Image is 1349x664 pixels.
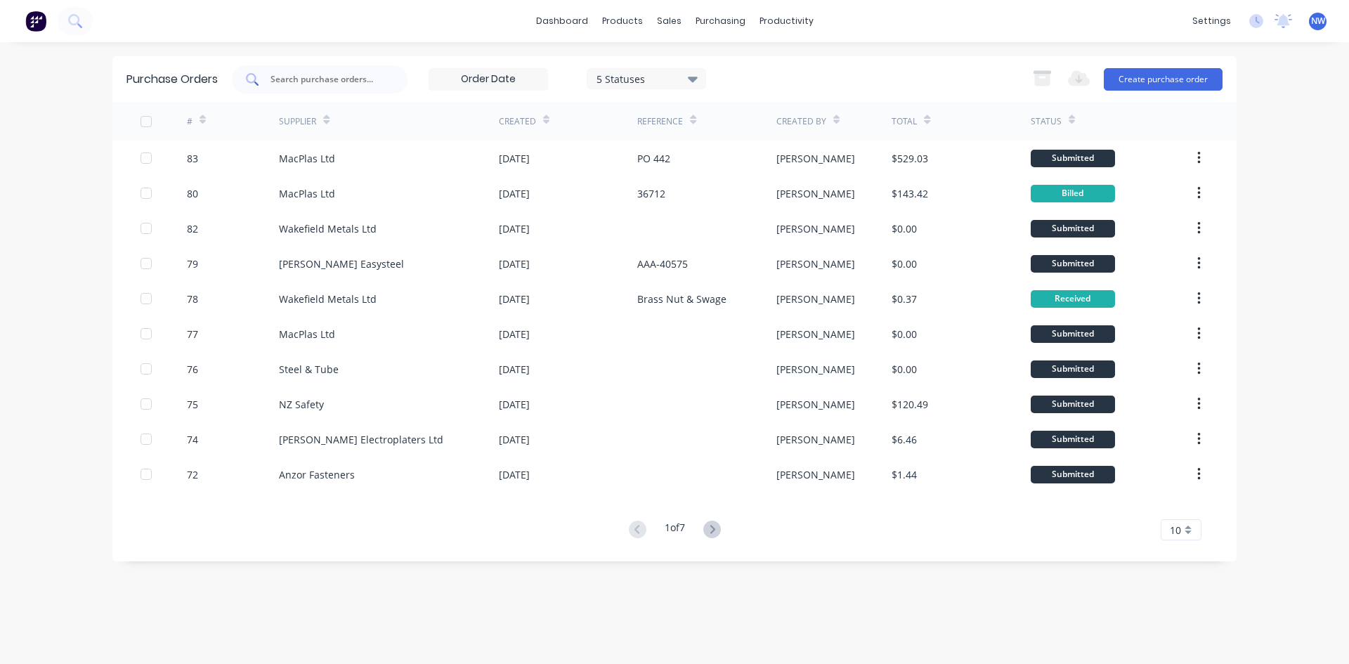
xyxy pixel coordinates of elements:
[187,397,198,412] div: 75
[187,151,198,166] div: 83
[1031,220,1115,237] div: Submitted
[1031,360,1115,378] div: Submitted
[752,11,821,32] div: productivity
[429,69,547,90] input: Order Date
[499,397,530,412] div: [DATE]
[187,256,198,271] div: 79
[892,327,917,341] div: $0.00
[499,292,530,306] div: [DATE]
[637,292,726,306] div: Brass Nut & Swage
[279,186,335,201] div: MacPlas Ltd
[1104,68,1223,91] button: Create purchase order
[665,520,685,540] div: 1 of 7
[187,362,198,377] div: 76
[25,11,46,32] img: Factory
[279,221,377,236] div: Wakefield Metals Ltd
[689,11,752,32] div: purchasing
[637,186,665,201] div: 36712
[637,256,688,271] div: AAA-40575
[499,467,530,482] div: [DATE]
[1031,325,1115,343] div: Submitted
[595,11,650,32] div: products
[776,221,855,236] div: [PERSON_NAME]
[776,186,855,201] div: [PERSON_NAME]
[892,397,928,412] div: $120.49
[597,71,697,86] div: 5 Statuses
[187,467,198,482] div: 72
[776,327,855,341] div: [PERSON_NAME]
[776,467,855,482] div: [PERSON_NAME]
[187,327,198,341] div: 77
[279,432,443,447] div: [PERSON_NAME] Electroplaters Ltd
[187,292,198,306] div: 78
[126,71,218,88] div: Purchase Orders
[187,432,198,447] div: 74
[650,11,689,32] div: sales
[279,467,355,482] div: Anzor Fasteners
[1031,466,1115,483] div: Submitted
[279,115,316,128] div: Supplier
[499,362,530,377] div: [DATE]
[1311,15,1325,27] span: NW
[1031,185,1115,202] div: Billed
[1031,255,1115,273] div: Submitted
[776,151,855,166] div: [PERSON_NAME]
[499,327,530,341] div: [DATE]
[892,151,928,166] div: $529.03
[499,115,536,128] div: Created
[187,221,198,236] div: 82
[1185,11,1238,32] div: settings
[892,292,917,306] div: $0.37
[279,256,404,271] div: [PERSON_NAME] Easysteel
[269,72,386,86] input: Search purchase orders...
[776,362,855,377] div: [PERSON_NAME]
[776,432,855,447] div: [PERSON_NAME]
[892,432,917,447] div: $6.46
[637,151,670,166] div: PO 442
[499,432,530,447] div: [DATE]
[279,327,335,341] div: MacPlas Ltd
[529,11,595,32] a: dashboard
[776,292,855,306] div: [PERSON_NAME]
[499,186,530,201] div: [DATE]
[776,256,855,271] div: [PERSON_NAME]
[279,151,335,166] div: MacPlas Ltd
[1170,523,1181,538] span: 10
[892,221,917,236] div: $0.00
[499,151,530,166] div: [DATE]
[279,397,324,412] div: NZ Safety
[1031,396,1115,413] div: Submitted
[279,362,339,377] div: Steel & Tube
[637,115,683,128] div: Reference
[187,115,193,128] div: #
[892,362,917,377] div: $0.00
[187,186,198,201] div: 80
[892,186,928,201] div: $143.42
[499,221,530,236] div: [DATE]
[1031,150,1115,167] div: Submitted
[892,467,917,482] div: $1.44
[1031,290,1115,308] div: Received
[1031,115,1062,128] div: Status
[892,256,917,271] div: $0.00
[499,256,530,271] div: [DATE]
[776,115,826,128] div: Created By
[892,115,917,128] div: Total
[279,292,377,306] div: Wakefield Metals Ltd
[1031,431,1115,448] div: Submitted
[776,397,855,412] div: [PERSON_NAME]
